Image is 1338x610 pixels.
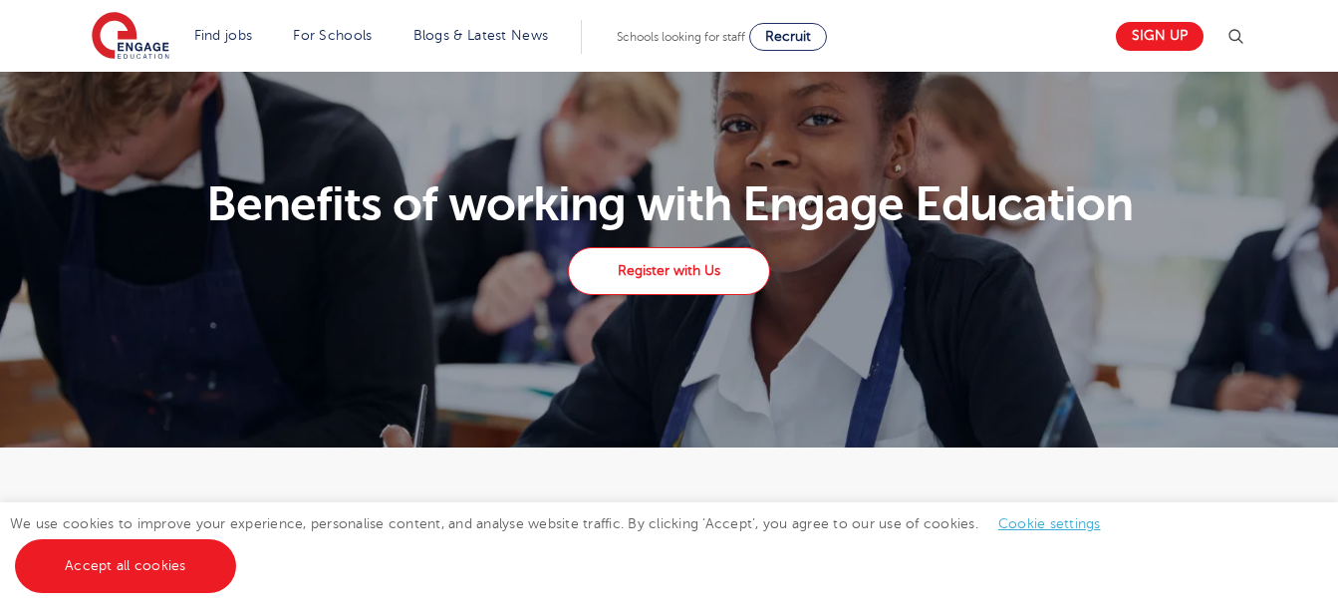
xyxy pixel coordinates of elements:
[749,23,827,51] a: Recruit
[10,516,1121,573] span: We use cookies to improve your experience, personalise content, and analyse website traffic. By c...
[1116,22,1204,51] a: Sign up
[92,12,169,62] img: Engage Education
[194,28,253,43] a: Find jobs
[413,28,549,43] a: Blogs & Latest News
[293,28,372,43] a: For Schools
[617,30,745,44] span: Schools looking for staff
[568,247,769,295] a: Register with Us
[80,180,1258,228] h1: Benefits of working with Engage Education
[765,29,811,44] span: Recruit
[998,516,1101,531] a: Cookie settings
[15,539,236,593] a: Accept all cookies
